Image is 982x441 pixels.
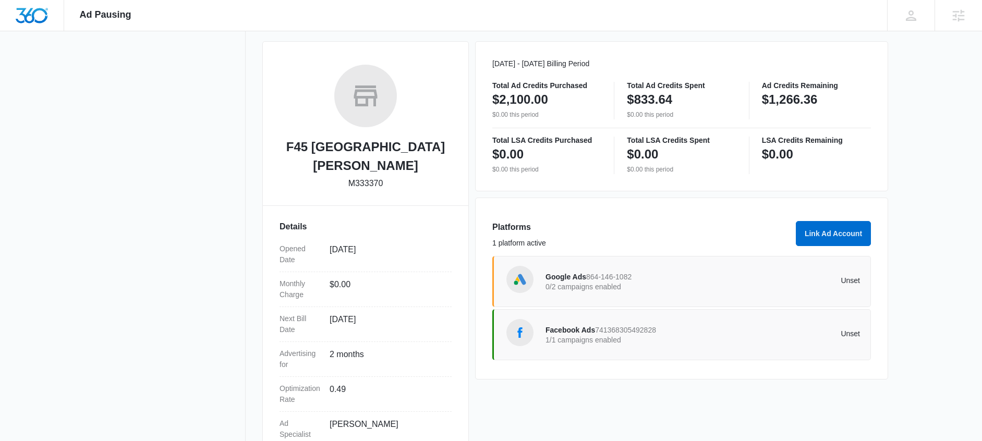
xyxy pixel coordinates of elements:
dt: Monthly Charge [280,278,321,300]
p: $833.64 [627,91,672,108]
span: Facebook Ads [545,326,595,334]
p: 0/2 campaigns enabled [545,283,703,290]
dt: Opened Date [280,243,321,265]
p: Total LSA Credits Spent [627,137,736,144]
p: $0.00 [492,146,524,163]
a: Google AdsGoogle Ads864-146-10820/2 campaigns enabledUnset [492,256,871,307]
div: Advertising for2 months [280,342,452,377]
dd: 0.49 [330,383,443,405]
button: Link Ad Account [796,221,871,246]
p: $0.00 this period [627,165,736,174]
dd: 2 months [330,348,443,370]
p: 1/1 campaigns enabled [545,336,703,344]
p: Unset [703,330,860,337]
dd: [PERSON_NAME] [330,418,443,440]
div: Monthly Charge$0.00 [280,272,452,307]
p: Total Ad Credits Spent [627,82,736,89]
p: M333370 [348,177,383,190]
span: 864-146-1082 [586,273,632,281]
p: $0.00 this period [492,110,601,119]
p: Ad Credits Remaining [762,82,871,89]
dd: [DATE] [330,313,443,335]
h3: Platforms [492,221,790,234]
p: [DATE] - [DATE] Billing Period [492,58,871,69]
p: $0.00 [627,146,658,163]
img: Google Ads [512,272,528,287]
p: Total Ad Credits Purchased [492,82,601,89]
dd: $0.00 [330,278,443,300]
span: Google Ads [545,273,586,281]
div: Next Bill Date[DATE] [280,307,452,342]
div: Optimization Rate0.49 [280,377,452,412]
dt: Advertising for [280,348,321,370]
p: $1,266.36 [762,91,818,108]
a: Facebook AdsFacebook Ads7413683054928281/1 campaigns enabledUnset [492,309,871,360]
img: Facebook Ads [512,325,528,340]
dt: Ad Specialist [280,418,321,440]
span: 741368305492828 [595,326,656,334]
div: Opened Date[DATE] [280,237,452,272]
span: Ad Pausing [80,9,131,20]
dd: [DATE] [330,243,443,265]
dt: Next Bill Date [280,313,321,335]
h3: Details [280,220,452,233]
p: $0.00 [762,146,793,163]
p: Unset [703,277,860,284]
p: 1 platform active [492,238,790,249]
p: $0.00 this period [627,110,736,119]
h2: F45 [GEOGRAPHIC_DATA][PERSON_NAME] [280,138,452,175]
p: $0.00 this period [492,165,601,174]
p: $2,100.00 [492,91,548,108]
dt: Optimization Rate [280,383,321,405]
p: Total LSA Credits Purchased [492,137,601,144]
p: LSA Credits Remaining [762,137,871,144]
